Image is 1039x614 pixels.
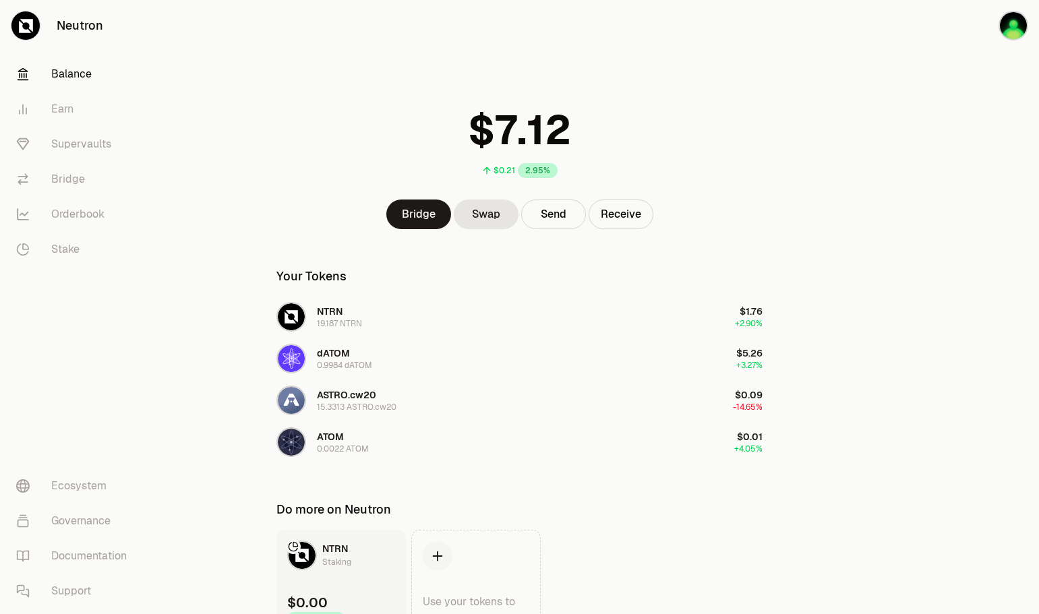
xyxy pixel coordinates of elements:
div: Your Tokens [276,267,347,286]
img: ATOM Logo [278,429,305,456]
span: +2.90% [735,318,763,329]
div: 2.95% [518,163,558,178]
a: Balance [5,57,146,92]
img: NTRN Logo [289,542,316,569]
span: +3.27% [736,360,763,371]
span: +4.05% [734,443,763,454]
img: dATOM Logo [278,345,305,372]
a: Orderbook [5,197,146,232]
img: ASTRO.cw20 Logo [278,387,305,414]
button: ASTRO.cw20 LogoASTRO.cw2015.3313 ASTRO.cw20$0.09-14.65% [268,380,771,421]
span: -14.65% [733,402,763,412]
button: dATOM LogodATOM0.9984 dATOM$5.26+3.27% [268,338,771,379]
a: Swap [454,199,518,229]
img: cosmos 2/ ntr [999,11,1028,40]
span: ASTRO.cw20 [317,389,376,401]
div: 0.9984 dATOM [317,360,372,371]
a: Support [5,574,146,609]
button: Send [521,199,586,229]
span: NTRN [322,543,348,555]
div: $0.00 [287,593,328,612]
div: 15.3313 ASTRO.cw20 [317,402,396,412]
span: ATOM [317,431,344,443]
button: NTRN LogoNTRN19.187 NTRN$1.76+2.90% [268,297,771,337]
div: 19.187 NTRN [317,318,362,329]
div: 0.0022 ATOM [317,443,369,454]
span: $0.01 [737,431,763,443]
span: NTRN [317,305,343,317]
span: $1.76 [740,305,763,317]
a: Supervaults [5,127,146,162]
a: Documentation [5,539,146,574]
div: $0.21 [494,165,515,176]
a: Earn [5,92,146,127]
a: Ecosystem [5,468,146,503]
button: ATOM LogoATOM0.0022 ATOM$0.01+4.05% [268,422,771,462]
a: Bridge [386,199,451,229]
span: $0.09 [735,389,763,401]
div: Staking [322,555,351,569]
a: Bridge [5,162,146,197]
a: Governance [5,503,146,539]
a: Stake [5,232,146,267]
img: NTRN Logo [278,303,305,330]
span: dATOM [317,347,350,359]
button: Receive [589,199,653,229]
span: $5.26 [736,347,763,359]
div: Do more on Neutron [276,500,391,519]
